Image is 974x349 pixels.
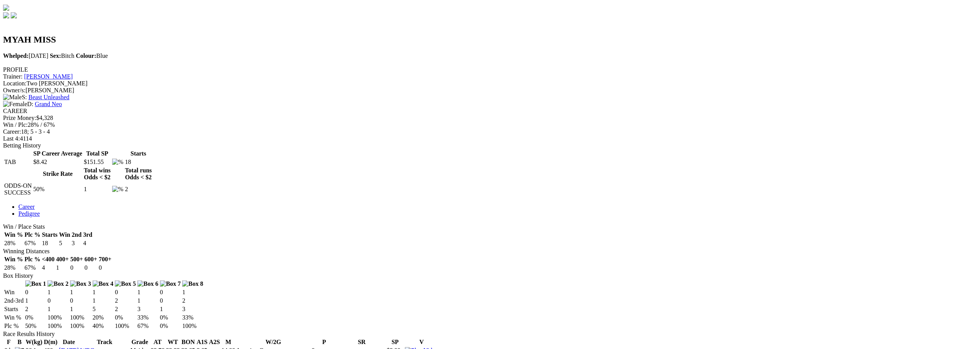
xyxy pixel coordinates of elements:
th: <400 [41,256,55,263]
th: A2S [209,338,220,346]
td: 2 [124,182,152,197]
img: Box 8 [182,280,203,287]
td: 0 [47,297,69,305]
td: 2 [114,305,136,313]
th: 3rd [83,231,93,239]
td: 0 [25,288,47,296]
td: 0 [160,288,181,296]
th: Grade [130,338,150,346]
th: D(m) [44,338,58,346]
td: 28% [4,239,23,247]
th: AT [150,338,165,346]
td: 2 [114,297,136,305]
img: % [112,186,123,193]
th: Plc % [24,231,41,239]
td: 2 [182,297,204,305]
h2: MYAH MISS [3,34,971,45]
span: D: [3,101,33,107]
div: Two [PERSON_NAME] [3,80,971,87]
th: Win % [4,256,23,263]
td: Win % [4,314,24,321]
td: 50% [33,182,83,197]
td: 0 [84,264,98,272]
td: 0 [98,264,112,272]
td: 67% [137,322,159,330]
div: Win / Place Stats [3,223,971,230]
th: 2nd [71,231,82,239]
div: 4114 [3,135,971,142]
th: M [221,338,236,346]
div: Race Results History [3,331,971,338]
th: Win [59,231,70,239]
th: SR [338,338,385,346]
td: 1 [160,305,181,313]
td: TAB [4,158,32,166]
td: 0 [70,264,83,272]
td: 0% [160,322,181,330]
th: Plc % [24,256,41,263]
th: 700+ [98,256,112,263]
div: Box History [3,272,971,279]
td: 100% [47,322,69,330]
th: BON [181,338,196,346]
td: 100% [182,322,204,330]
td: 0% [25,314,47,321]
td: 67% [24,264,41,272]
th: SP [386,338,404,346]
span: Location: [3,80,26,87]
img: Box 1 [25,280,46,287]
th: 500+ [70,256,83,263]
img: Box 5 [115,280,136,287]
img: Male [3,94,22,101]
td: 1 [92,297,114,305]
td: 3 [137,305,159,313]
td: 1 [47,288,69,296]
td: ODDS-ON SUCCESS [4,182,32,197]
th: 400+ [56,256,69,263]
td: 40% [92,322,114,330]
th: F [4,338,14,346]
span: S: [3,94,27,100]
th: Total wins Odds < $2 [83,167,111,181]
a: Grand Neo [35,101,62,107]
span: Bitch [50,52,74,59]
td: 0% [160,314,181,321]
div: [PERSON_NAME] [3,87,971,94]
th: W/2G [237,338,310,346]
td: 1 [25,297,47,305]
img: % [112,159,123,165]
td: 100% [70,322,91,330]
th: Win % [4,231,23,239]
td: 20% [92,314,114,321]
td: 0 [160,297,181,305]
th: Total SP [83,150,111,157]
span: Career: [3,128,21,135]
td: $8.42 [33,158,83,166]
img: facebook.svg [3,12,9,18]
td: 67% [24,239,41,247]
a: Pedigree [18,210,40,217]
td: 28% [4,264,23,272]
td: 33% [182,314,204,321]
span: [DATE] [3,52,48,59]
th: B [15,338,24,346]
span: Owner/s: [3,87,26,93]
th: W(kg) [25,338,43,346]
th: V [405,338,438,346]
td: 18 [41,239,58,247]
span: Blue [76,52,108,59]
a: Career [18,203,35,210]
b: Colour: [76,52,96,59]
span: Prize Money: [3,115,36,121]
span: Last 4: [3,135,20,142]
td: 5 [59,239,70,247]
div: 18; 5 - 3 - 4 [3,128,971,135]
div: CAREER [3,108,971,115]
td: 0 [114,288,136,296]
td: 100% [47,314,69,321]
th: WT [166,338,180,346]
td: 3 [71,239,82,247]
td: 50% [25,322,47,330]
td: 33% [137,314,159,321]
td: $151.55 [83,158,111,166]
